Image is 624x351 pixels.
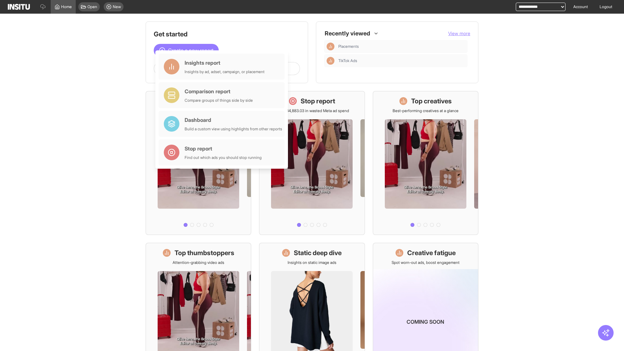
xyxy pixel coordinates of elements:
div: Stop report [185,145,262,152]
p: Insights on static image ads [288,260,336,265]
span: Create a new report [168,46,214,54]
span: View more [448,31,470,36]
div: Insights [327,43,334,50]
a: Stop reportSave £34,883.03 in wasted Meta ad spend [259,91,365,235]
span: TikTok Ads [338,58,357,63]
span: Home [61,4,72,9]
span: Open [87,4,97,9]
p: Save £34,883.03 in wasted Meta ad spend [275,108,349,113]
h1: Top thumbstoppers [175,248,234,257]
p: Attention-grabbing video ads [173,260,224,265]
span: New [113,4,121,9]
div: Comparison report [185,87,253,95]
div: Dashboard [185,116,282,124]
button: Create a new report [154,44,219,57]
div: Insights [327,57,334,65]
div: Insights report [185,59,265,67]
h1: Stop report [301,97,335,106]
span: TikTok Ads [338,58,465,63]
img: Logo [8,4,30,10]
div: Insights by ad, adset, campaign, or placement [185,69,265,74]
h1: Top creatives [411,97,452,106]
span: Placements [338,44,359,49]
div: Compare groups of things side by side [185,98,253,103]
a: Top creativesBest-performing creatives at a glance [373,91,478,235]
div: Find out which ads you should stop running [185,155,262,160]
h1: Static deep dive [294,248,342,257]
button: View more [448,30,470,37]
span: Placements [338,44,465,49]
div: Build a custom view using highlights from other reports [185,126,282,132]
h1: Get started [154,30,300,39]
a: What's live nowSee all active ads instantly [146,91,251,235]
p: Best-performing creatives at a glance [393,108,459,113]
